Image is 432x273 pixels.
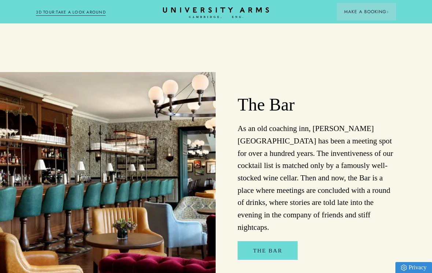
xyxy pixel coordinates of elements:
span: Make a Booking [344,8,389,15]
a: Privacy [395,262,432,273]
a: Home [163,7,269,19]
button: Make a BookingArrow icon [337,3,396,20]
img: Privacy [401,265,407,271]
img: Arrow icon [386,11,389,13]
a: The Bar [238,241,298,260]
h2: The Bar [238,94,396,116]
p: As an old coaching inn, [PERSON_NAME][GEOGRAPHIC_DATA] has been a meeting spot for over a hundred... [238,123,396,233]
a: 3D TOUR:TAKE A LOOK AROUND [36,9,106,16]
